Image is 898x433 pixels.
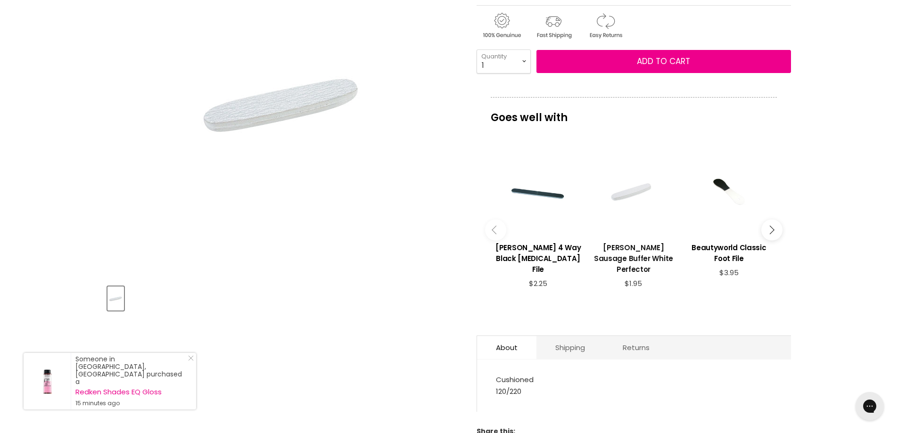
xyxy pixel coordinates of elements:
[75,355,187,407] div: Someone in [GEOGRAPHIC_DATA], [GEOGRAPHIC_DATA] purchased a
[536,50,791,74] button: Add to cart
[495,235,581,279] a: View product:Hawley 4 Way Black Grinder File
[75,400,187,407] small: 15 minutes ago
[851,389,889,424] iframe: Gorgias live chat messenger
[591,235,676,279] a: View product:Hawley Sausage Buffer White Perfector
[536,336,604,359] a: Shipping
[591,242,676,275] h3: [PERSON_NAME] Sausage Buffer White Perfector
[625,278,642,288] span: $1.95
[528,11,578,40] img: shipping.gif
[75,388,187,396] a: Redken Shades EQ Gloss
[686,242,772,264] h3: Beautyworld Classic Foot File
[107,286,124,310] button: Hawley Frosty Sausage Buffer
[495,242,581,275] h3: [PERSON_NAME] 4 Way Black [MEDICAL_DATA] File
[604,336,668,359] a: Returns
[24,353,71,409] a: Visit product page
[719,268,739,278] span: $3.95
[108,287,123,310] img: Hawley Frosty Sausage Buffer
[184,355,194,365] a: Close Notification
[477,49,531,73] select: Quantity
[188,355,194,361] svg: Close Icon
[477,11,527,40] img: genuine.gif
[529,278,547,288] span: $2.25
[686,235,772,269] a: View product:Beautyworld Classic Foot File
[106,284,461,310] div: Product thumbnails
[580,11,630,40] img: returns.gif
[496,374,772,398] div: Cushioned 120/220
[637,56,690,67] span: Add to cart
[477,336,536,359] a: About
[491,97,777,128] p: Goes well with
